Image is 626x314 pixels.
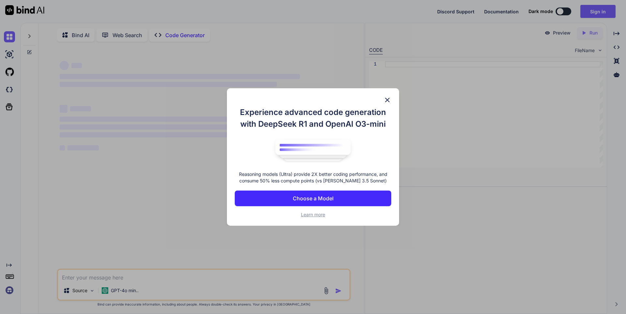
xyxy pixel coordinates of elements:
[235,191,391,206] button: Choose a Model
[235,107,391,130] h1: Experience advanced code generation with DeepSeek R1 and OpenAI O3-mini
[301,212,325,217] span: Learn more
[383,96,391,104] img: close
[235,171,391,184] p: Reasoning models (Ultra) provide 2X better coding performance, and consume 50% less compute point...
[271,136,355,164] img: bind logo
[293,194,334,202] p: Choose a Model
